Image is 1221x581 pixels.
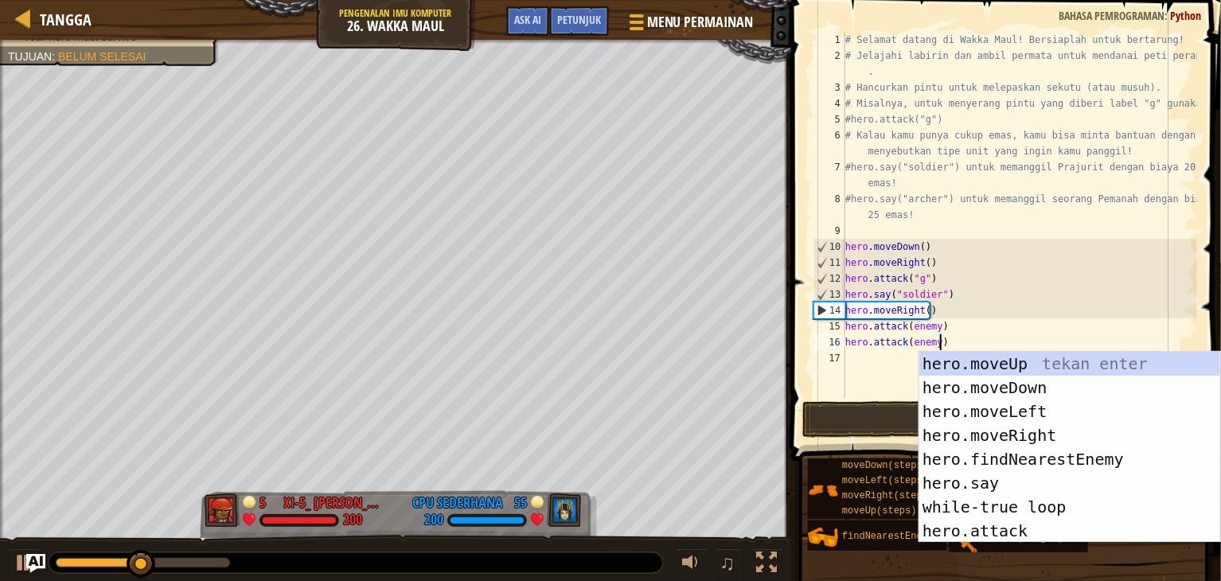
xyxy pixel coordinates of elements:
span: moveLeft(steps) [842,475,928,486]
img: thang_avatar_frame.png [547,493,582,527]
span: : [1164,8,1170,23]
span: Petunjuk [557,12,601,27]
span: Tujuan [8,50,52,63]
div: 17 [813,350,845,366]
div: 2 [813,48,845,80]
span: Belum selesai [58,50,146,63]
div: 10 [814,239,845,255]
span: Ask AI [514,12,541,27]
span: Bahasa pemrograman [1059,8,1164,23]
div: 200 [343,513,362,528]
span: Menu Permainan [647,12,754,33]
button: Atur suara [677,548,708,581]
div: 4 [813,96,845,111]
div: 9 [813,223,845,239]
span: moveDown(steps) [842,460,928,471]
span: findNearestEnemy() [842,531,946,542]
div: 5 [813,111,845,127]
div: 11 [814,255,845,271]
img: portrait.png [808,475,838,505]
div: 7 [813,159,845,191]
div: 16 [813,334,845,350]
a: Tangga [32,9,92,30]
span: ♫ [720,551,735,575]
button: Ask AI [506,6,549,36]
span: Python [1170,8,1201,23]
div: 12 [814,271,845,287]
div: 3 [813,80,845,96]
span: : [52,50,58,63]
img: portrait.png [808,522,838,552]
div: 15 [813,318,845,334]
span: moveUp(steps) [842,505,917,517]
button: ♫ [716,548,743,581]
button: Jalankan ⇧↵ [802,401,1201,438]
div: 8 [813,191,845,223]
button: Menu Permainan [617,6,763,44]
button: Ask AI [26,554,45,573]
span: moveRight(steps) [842,490,934,501]
div: 55 [511,493,527,507]
span: Tangga [40,9,92,30]
img: thang_avatar_frame.png [205,493,240,527]
div: 1 [813,32,845,48]
div: 13 [814,287,845,302]
div: XI-5_ [PERSON_NAME] [283,493,387,513]
button: Alihkan layar penuh [751,548,783,581]
div: 5 [259,493,275,507]
div: 14 [814,302,845,318]
div: 200 [424,513,443,528]
button: Ctrl + P: Play [8,548,40,581]
div: CPU Sederhana [412,493,503,513]
div: 6 [813,127,845,159]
